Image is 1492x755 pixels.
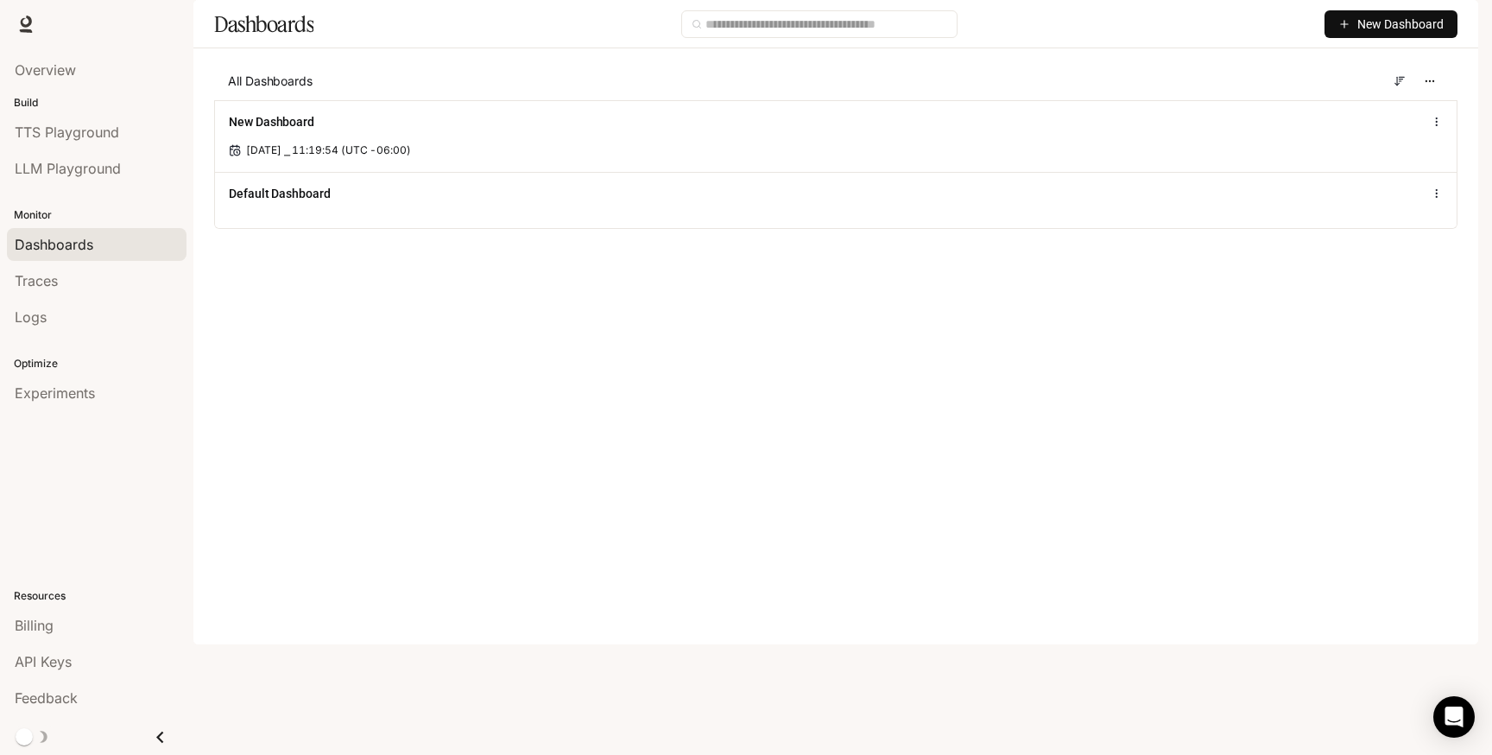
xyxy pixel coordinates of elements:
[246,143,411,158] span: [DATE] ⎯ 11:19:54 (UTC -06:00)
[1324,10,1457,38] button: New Dashboard
[1357,15,1444,34] span: New Dashboard
[229,113,314,130] a: New Dashboard
[214,7,313,41] h1: Dashboards
[1433,696,1475,738] div: Open Intercom Messenger
[228,73,313,90] span: All Dashboards
[229,185,331,202] a: Default Dashboard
